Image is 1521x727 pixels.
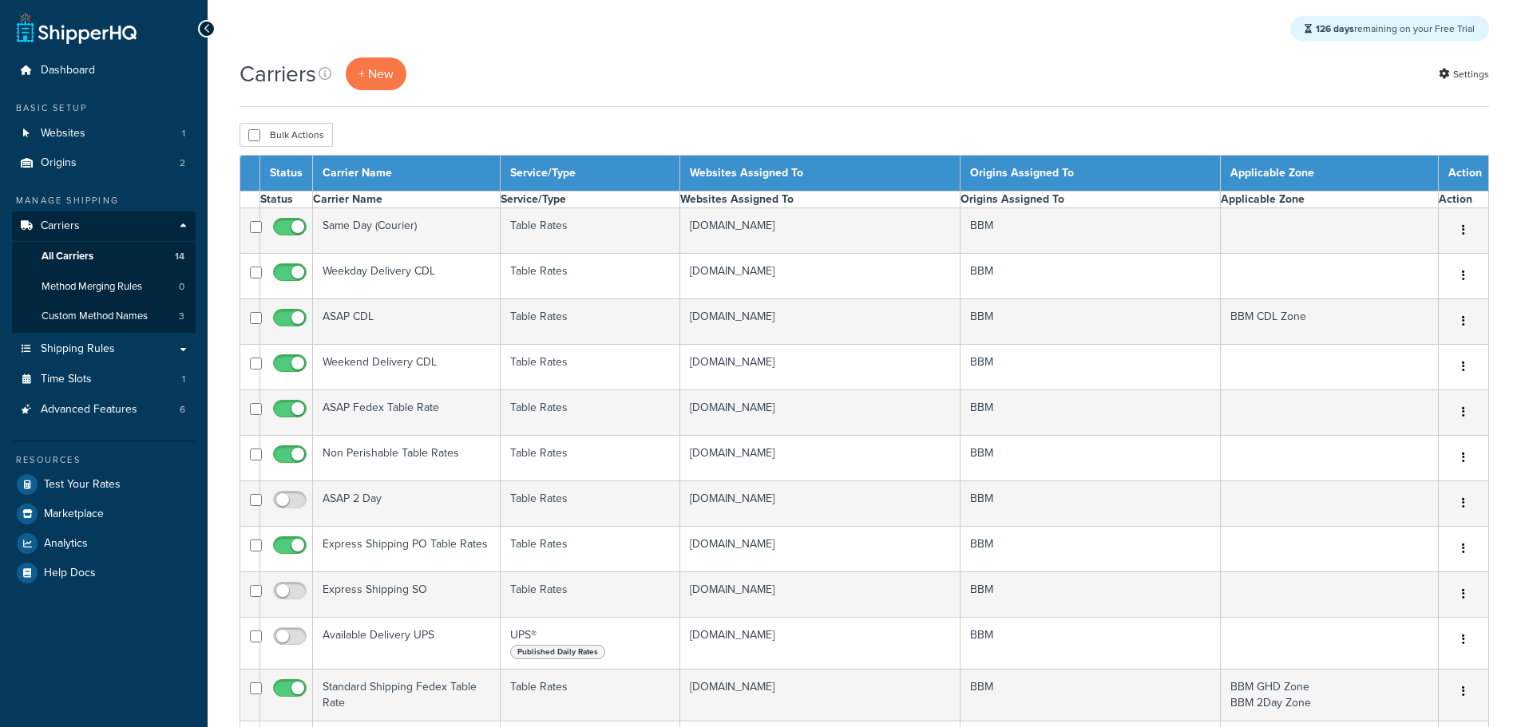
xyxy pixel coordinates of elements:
[44,478,121,492] span: Test Your Rates
[41,219,80,233] span: Carriers
[680,481,961,527] td: [DOMAIN_NAME]
[680,192,961,208] th: Websites Assigned To
[1439,192,1489,208] th: Action
[680,156,961,192] th: Websites Assigned To
[510,645,605,659] span: Published Daily Rates
[41,127,85,140] span: Websites
[180,403,185,417] span: 6
[1220,299,1438,345] td: BBM CDL Zone
[12,242,196,271] a: All Carriers 14
[42,280,142,294] span: Method Merging Rules
[501,572,680,618] td: Table Rates
[313,299,501,345] td: ASAP CDL
[680,572,961,618] td: [DOMAIN_NAME]
[17,12,137,44] a: ShipperHQ Home
[680,527,961,572] td: [DOMAIN_NAME]
[12,211,196,333] li: Carriers
[680,254,961,299] td: [DOMAIN_NAME]
[240,58,316,89] h1: Carriers
[961,254,1221,299] td: BBM
[12,559,196,587] a: Help Docs
[12,334,196,364] a: Shipping Rules
[961,436,1221,481] td: BBM
[501,156,680,192] th: Service/Type
[961,572,1221,618] td: BBM
[1220,156,1438,192] th: Applicable Zone
[12,529,196,558] a: Analytics
[260,192,313,208] th: Status
[240,123,333,147] button: Bulk Actions
[12,194,196,207] div: Manage Shipping
[313,618,501,670] td: Available Delivery UPS
[961,527,1221,572] td: BBM
[179,310,184,323] span: 3
[501,481,680,527] td: Table Rates
[12,272,196,302] li: Method Merging Rules
[501,670,680,721] td: Table Rates
[12,101,196,115] div: Basic Setup
[501,618,680,670] td: UPS®
[680,436,961,481] td: [DOMAIN_NAME]
[12,302,196,331] li: Custom Method Names
[260,156,313,192] th: Status
[12,148,196,178] a: Origins 2
[313,436,501,481] td: Non Perishable Table Rates
[180,156,185,170] span: 2
[313,208,501,254] td: Same Day (Courier)
[44,508,104,521] span: Marketplace
[313,254,501,299] td: Weekday Delivery CDL
[961,618,1221,670] td: BBM
[313,481,501,527] td: ASAP 2 Day
[12,470,196,499] a: Test Your Rates
[313,390,501,436] td: ASAP Fedex Table Rate
[680,299,961,345] td: [DOMAIN_NAME]
[501,299,680,345] td: Table Rates
[12,395,196,425] a: Advanced Features 6
[42,250,93,263] span: All Carriers
[501,527,680,572] td: Table Rates
[12,302,196,331] a: Custom Method Names 3
[12,395,196,425] li: Advanced Features
[12,119,196,148] a: Websites 1
[12,119,196,148] li: Websites
[680,618,961,670] td: [DOMAIN_NAME]
[501,390,680,436] td: Table Rates
[346,57,406,90] a: + New
[12,148,196,178] li: Origins
[41,373,92,386] span: Time Slots
[501,436,680,481] td: Table Rates
[1290,16,1489,41] div: remaining on your Free Trial
[12,272,196,302] a: Method Merging Rules 0
[12,500,196,528] a: Marketplace
[680,390,961,436] td: [DOMAIN_NAME]
[961,299,1221,345] td: BBM
[313,192,501,208] th: Carrier Name
[961,192,1221,208] th: Origins Assigned To
[12,365,196,394] li: Time Slots
[12,56,196,85] a: Dashboard
[182,127,185,140] span: 1
[1316,22,1354,36] strong: 126 days
[313,345,501,390] td: Weekend Delivery CDL
[501,208,680,254] td: Table Rates
[680,208,961,254] td: [DOMAIN_NAME]
[501,192,680,208] th: Service/Type
[313,670,501,721] td: Standard Shipping Fedex Table Rate
[41,403,137,417] span: Advanced Features
[1439,156,1489,192] th: Action
[313,572,501,618] td: Express Shipping SO
[961,390,1221,436] td: BBM
[41,156,77,170] span: Origins
[12,365,196,394] a: Time Slots 1
[961,345,1221,390] td: BBM
[175,250,184,263] span: 14
[42,310,148,323] span: Custom Method Names
[12,453,196,467] div: Resources
[680,670,961,721] td: [DOMAIN_NAME]
[182,373,185,386] span: 1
